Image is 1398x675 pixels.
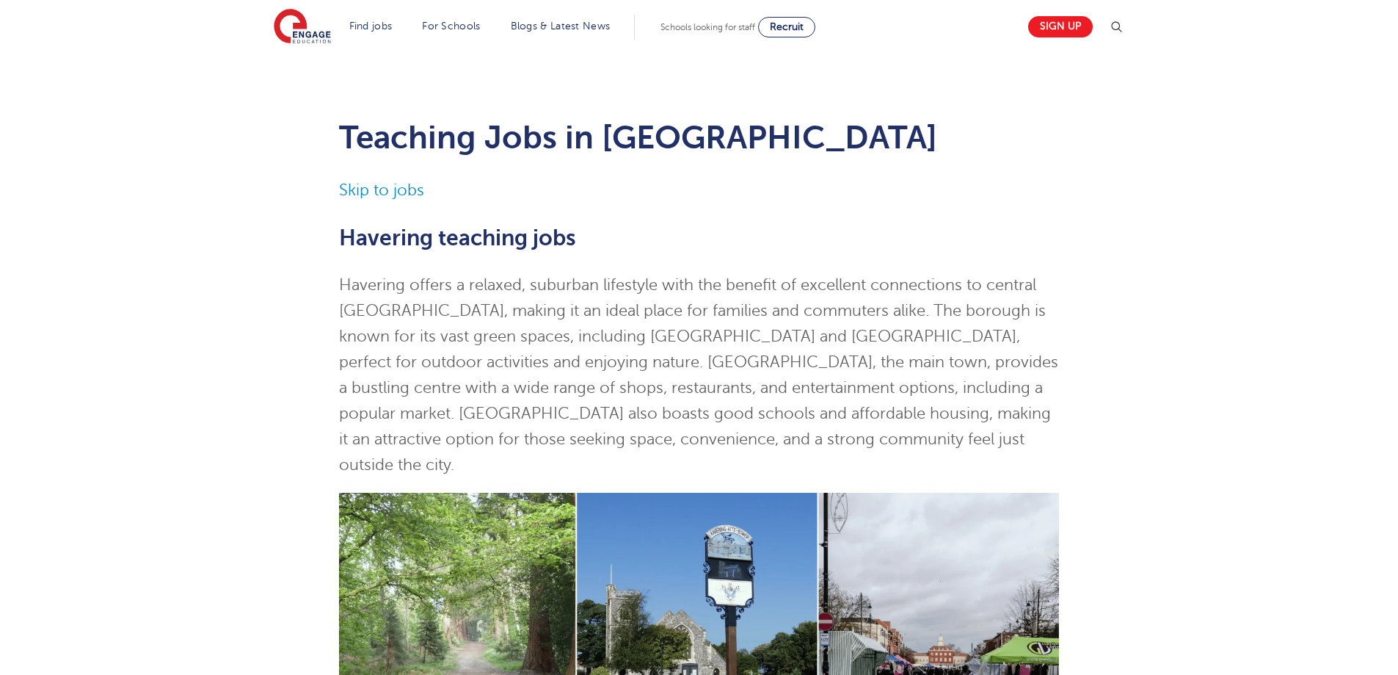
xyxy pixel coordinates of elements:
a: Find jobs [349,21,393,32]
span: Recruit [770,21,804,32]
h1: Teaching Jobs in [GEOGRAPHIC_DATA] [339,119,1059,156]
a: Skip to jobs [339,181,424,199]
b: Havering teaching jobs [339,225,576,250]
a: Sign up [1028,16,1093,37]
span: Schools looking for staff [660,22,755,32]
a: Recruit [758,17,815,37]
img: Engage Education [274,9,331,46]
a: Blogs & Latest News [511,21,611,32]
a: For Schools [422,21,480,32]
p: Havering offers a relaxed, suburban lifestyle with the benefit of excellent connections to centra... [339,272,1059,478]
